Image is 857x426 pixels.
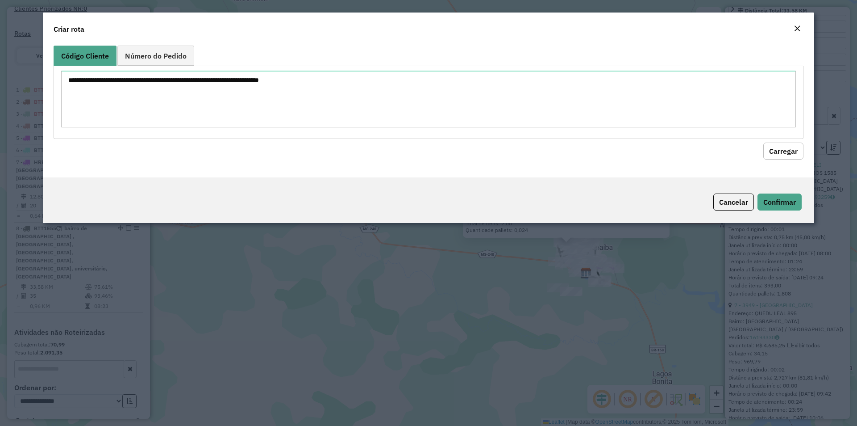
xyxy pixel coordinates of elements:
[757,194,802,211] button: Confirmar
[713,194,754,211] button: Cancelar
[794,25,801,32] em: Fechar
[125,52,187,59] span: Número do Pedido
[763,143,803,160] button: Carregar
[54,24,84,34] h4: Criar rota
[61,52,109,59] span: Código Cliente
[791,23,803,35] button: Close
